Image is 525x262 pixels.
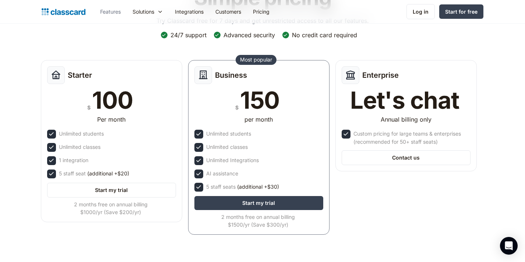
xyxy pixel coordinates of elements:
a: Pricing [247,3,275,20]
div: 5 staff seat [59,170,129,178]
div: Unlimited classes [206,143,248,151]
a: Start my trial [194,196,323,210]
div: 2 months free on annual billing $1500/yr (Save $300/yr) [194,213,322,228]
a: Log in [406,4,435,19]
div: No credit card required [292,31,357,39]
div: Per month [97,115,126,124]
div: Log in [413,8,429,15]
div: $ [87,103,91,112]
div: Solutions [127,3,169,20]
h2: Business [215,71,247,80]
div: 5 staff seats [206,183,279,191]
span: (additional +$30) [237,183,279,191]
div: 150 [240,88,279,112]
a: Start my trial [47,183,176,198]
div: $ [235,103,239,112]
h2: Enterprise [362,71,399,80]
a: Features [94,3,127,20]
div: 2 months free on annual billing $1000/yr (Save $200/yr) [47,200,175,216]
div: AI assistance [206,170,238,178]
a: Integrations [169,3,209,20]
div: Unlimited students [59,130,104,138]
div: Advanced security [223,31,275,39]
a: Start for free [439,4,483,19]
a: home [42,7,85,17]
div: per month [244,115,273,124]
div: Custom pricing for large teams & enterprises (recommended for 50+ staff seats) [353,130,469,146]
h2: Starter [68,71,92,80]
div: Solutions [133,8,154,15]
span: (additional +$20) [87,170,129,178]
div: Let's chat [350,88,459,112]
div: 100 [92,88,133,112]
a: Contact us [342,150,471,165]
a: Customers [209,3,247,20]
div: Unlimited Integrations [206,156,259,164]
div: 24/7 support [170,31,207,39]
div: 1 integration [59,156,88,164]
div: Most popular [240,56,272,63]
div: Unlimited students [206,130,251,138]
div: Annual billing only [381,115,431,124]
div: Unlimited classes [59,143,101,151]
div: Start for free [445,8,478,15]
div: Open Intercom Messenger [500,237,518,255]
